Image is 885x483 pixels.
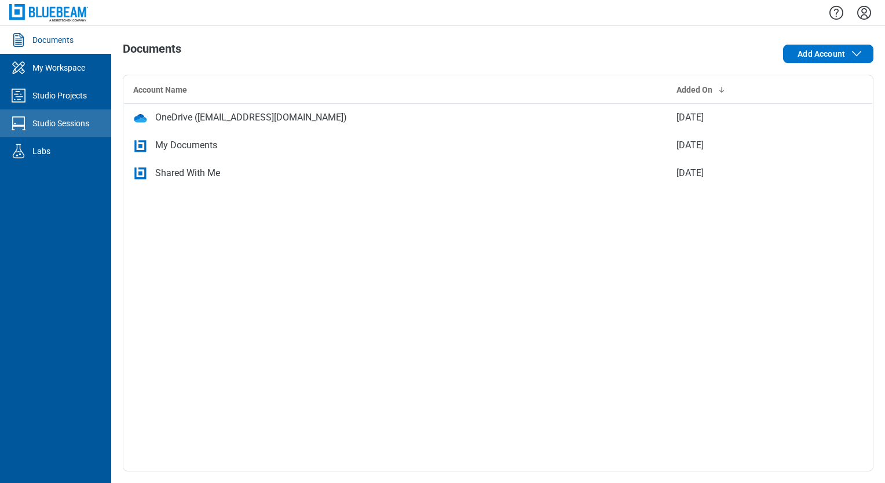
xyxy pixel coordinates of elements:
[155,138,217,152] div: My Documents
[9,31,28,49] svg: Documents
[783,45,873,63] button: Add Account
[123,42,181,61] h1: Documents
[798,48,845,60] span: Add Account
[667,159,817,187] td: [DATE]
[667,131,817,159] td: [DATE]
[155,166,220,180] div: Shared With Me
[9,4,88,21] img: Bluebeam, Inc.
[32,118,89,129] div: Studio Sessions
[155,111,347,125] div: OneDrive ([EMAIL_ADDRESS][DOMAIN_NAME])
[9,142,28,160] svg: Labs
[9,114,28,133] svg: Studio Sessions
[123,75,873,187] table: bb-data-table
[676,84,808,96] div: Added On
[9,86,28,105] svg: Studio Projects
[9,58,28,77] svg: My Workspace
[855,3,873,23] button: Settings
[667,104,817,131] td: [DATE]
[32,145,50,157] div: Labs
[32,90,87,101] div: Studio Projects
[32,34,74,46] div: Documents
[133,84,658,96] div: Account Name
[32,62,85,74] div: My Workspace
